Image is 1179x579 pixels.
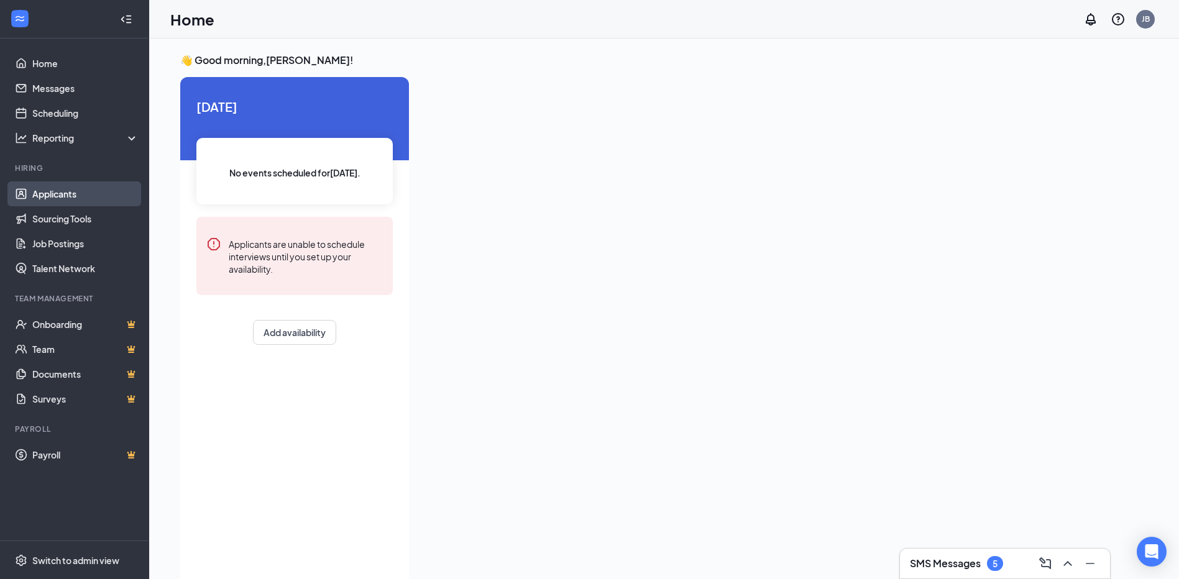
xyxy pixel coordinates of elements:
[993,558,998,569] div: 5
[14,12,26,25] svg: WorkstreamLogo
[32,362,139,386] a: DocumentsCrown
[32,132,139,144] div: Reporting
[1083,12,1098,27] svg: Notifications
[1038,556,1053,571] svg: ComposeMessage
[15,163,136,173] div: Hiring
[229,166,360,180] span: No events scheduled for [DATE] .
[196,97,393,116] span: [DATE]
[15,293,136,304] div: Team Management
[170,9,214,30] h1: Home
[120,13,132,25] svg: Collapse
[229,237,383,275] div: Applicants are unable to schedule interviews until you set up your availability.
[1060,556,1075,571] svg: ChevronUp
[206,237,221,252] svg: Error
[32,51,139,76] a: Home
[1083,556,1098,571] svg: Minimize
[32,386,139,411] a: SurveysCrown
[32,337,139,362] a: TeamCrown
[32,312,139,337] a: OnboardingCrown
[1111,12,1126,27] svg: QuestionInfo
[32,256,139,281] a: Talent Network
[1137,537,1167,567] div: Open Intercom Messenger
[1058,554,1078,573] button: ChevronUp
[15,424,136,434] div: Payroll
[253,320,336,345] button: Add availability
[15,132,27,144] svg: Analysis
[180,53,1115,67] h3: 👋 Good morning, [PERSON_NAME] !
[32,181,139,206] a: Applicants
[910,557,981,570] h3: SMS Messages
[1035,554,1055,573] button: ComposeMessage
[15,554,27,567] svg: Settings
[32,76,139,101] a: Messages
[1142,14,1150,24] div: JB
[32,442,139,467] a: PayrollCrown
[32,101,139,125] a: Scheduling
[32,231,139,256] a: Job Postings
[32,554,119,567] div: Switch to admin view
[1080,554,1100,573] button: Minimize
[32,206,139,231] a: Sourcing Tools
